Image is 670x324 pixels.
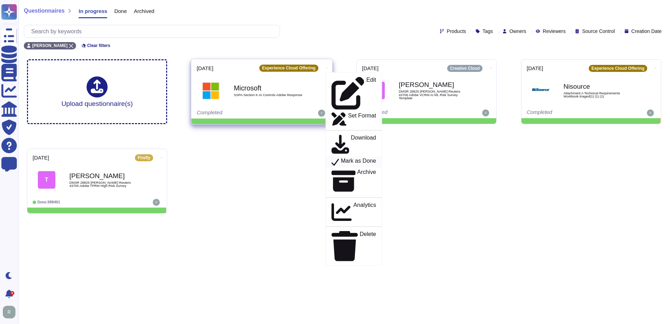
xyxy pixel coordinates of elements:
[1,304,20,320] button: user
[510,29,526,34] span: Owners
[362,66,378,71] span: [DATE]
[326,111,382,127] a: Set Format
[326,75,382,111] a: Edit
[32,43,68,48] span: [PERSON_NAME]
[87,43,110,48] span: Clear filters
[78,8,107,14] span: In progress
[10,291,14,295] div: 9
[153,199,160,206] img: user
[341,158,376,166] p: Mark as Done
[28,25,280,38] input: Search by keywords
[38,171,55,189] div: T
[348,113,376,126] p: Set Format
[234,93,305,97] span: SSPA Section K AI Controls Adobe Response
[447,29,466,34] span: Products
[33,155,49,160] span: [DATE]
[318,109,325,116] img: user
[114,8,127,14] span: Done
[326,201,382,224] a: Analytics
[543,29,566,34] span: Reviewers
[362,109,448,116] div: Completed
[366,77,376,109] p: Edit
[447,65,483,72] div: Creative Cloud
[532,82,549,99] img: Logo
[582,29,615,34] span: Source Control
[202,82,220,100] img: Logo
[589,65,647,72] div: Experience Cloud Offering
[24,8,64,14] span: Questionnaires
[527,109,613,116] div: Completed
[197,109,283,116] div: Completed
[69,173,139,179] b: [PERSON_NAME]
[197,66,213,71] span: [DATE]
[563,83,634,90] b: Nisource
[326,133,382,156] a: Download
[354,202,376,222] p: Analytics
[563,92,634,98] span: Attachment A Technical Requirements Workbook triaged(1) (1) (1)
[482,109,489,116] img: user
[69,181,139,188] span: DMSR 28825 [PERSON_NAME] Reuters 43705 Adobe TPRM High Risk Survey
[351,135,376,155] p: Download
[61,76,133,107] div: Upload questionnaire(s)
[483,29,493,34] span: Tags
[360,231,376,261] p: Delete
[631,29,662,34] span: Creation Date
[527,66,543,71] span: [DATE]
[326,168,382,194] a: Archive
[259,65,319,72] div: Experience Cloud Offering
[399,90,469,100] span: DMSR 28825 [PERSON_NAME] Reuters 43706 Adobe VCRM AI ML Risk Survey Template
[326,156,382,168] a: Mark as Done
[3,306,15,318] img: user
[37,200,60,204] span: Done: 399/401
[135,154,153,161] div: Firefly
[647,109,654,116] img: user
[134,8,154,14] span: Archived
[399,81,469,88] b: [PERSON_NAME]
[357,169,376,193] p: Archive
[326,229,382,262] a: Delete
[234,85,305,91] b: Microsoft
